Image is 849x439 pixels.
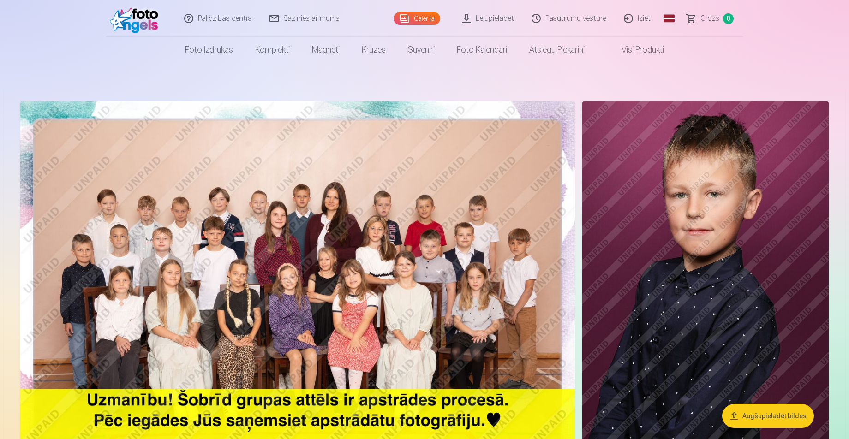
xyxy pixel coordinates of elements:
[244,37,301,63] a: Komplekti
[397,37,446,63] a: Suvenīri
[394,12,440,25] a: Galerija
[518,37,596,63] a: Atslēgu piekariņi
[174,37,244,63] a: Foto izdrukas
[110,4,163,33] img: /fa1
[596,37,675,63] a: Visi produkti
[700,13,719,24] span: Grozs
[446,37,518,63] a: Foto kalendāri
[722,404,814,428] button: Augšupielādēt bildes
[301,37,351,63] a: Magnēti
[351,37,397,63] a: Krūzes
[723,13,734,24] span: 0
